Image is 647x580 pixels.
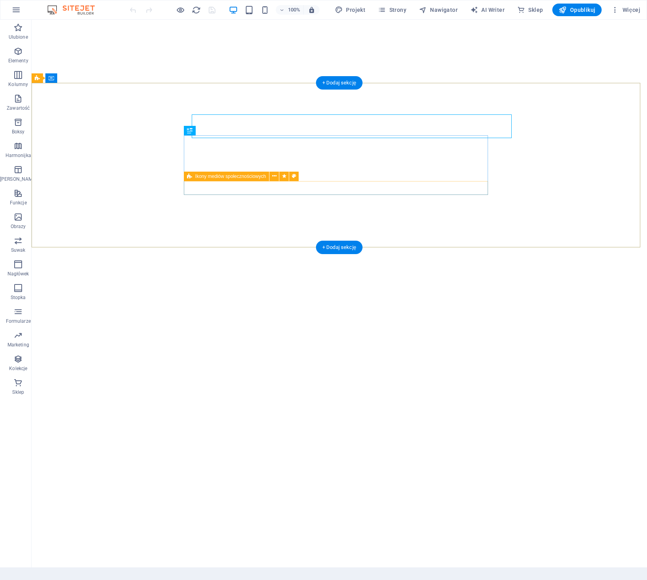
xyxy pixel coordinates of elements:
[11,247,26,253] p: Suwak
[375,4,410,16] button: Strony
[176,5,185,15] button: Kliknij tutaj, aby wyjść z trybu podglądu i kontynuować edycję
[10,200,27,206] p: Funkcje
[552,4,602,16] button: Opublikuj
[316,241,363,254] div: + Dodaj sekcję
[335,6,365,14] span: Projekt
[559,6,595,14] span: Opublikuj
[316,76,363,90] div: + Dodaj sekcję
[8,58,28,64] p: Elementy
[6,318,31,324] p: Formularze
[11,294,26,301] p: Stopka
[467,4,508,16] button: AI Writer
[419,6,458,14] span: Nawigator
[608,4,643,16] button: Więcej
[9,365,27,372] p: Kolekcje
[7,342,29,348] p: Marketing
[288,5,300,15] h6: 100%
[11,223,26,230] p: Obrazy
[45,5,105,15] img: Editor Logo
[8,81,28,88] p: Kolumny
[416,4,461,16] button: Nawigator
[276,5,304,15] button: 100%
[470,6,505,14] span: AI Writer
[12,129,25,135] p: Boksy
[517,6,543,14] span: Sklep
[611,6,640,14] span: Więcej
[6,152,31,159] p: Harmonijka
[7,105,30,111] p: Zawartość
[7,271,29,277] p: Nagłówek
[514,4,546,16] button: Sklep
[378,6,406,14] span: Strony
[192,6,201,15] i: Przeładuj stronę
[191,5,201,15] button: reload
[308,6,315,13] i: Po zmianie rozmiaru automatycznie dostosowuje poziom powiększenia do wybranego urządzenia.
[332,4,368,16] button: Projekt
[332,4,368,16] div: Projekt (Ctrl+Alt+Y)
[195,174,266,179] span: Ikony mediów społecznościowych
[9,34,28,40] p: Ulubione
[12,389,24,395] p: Sklep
